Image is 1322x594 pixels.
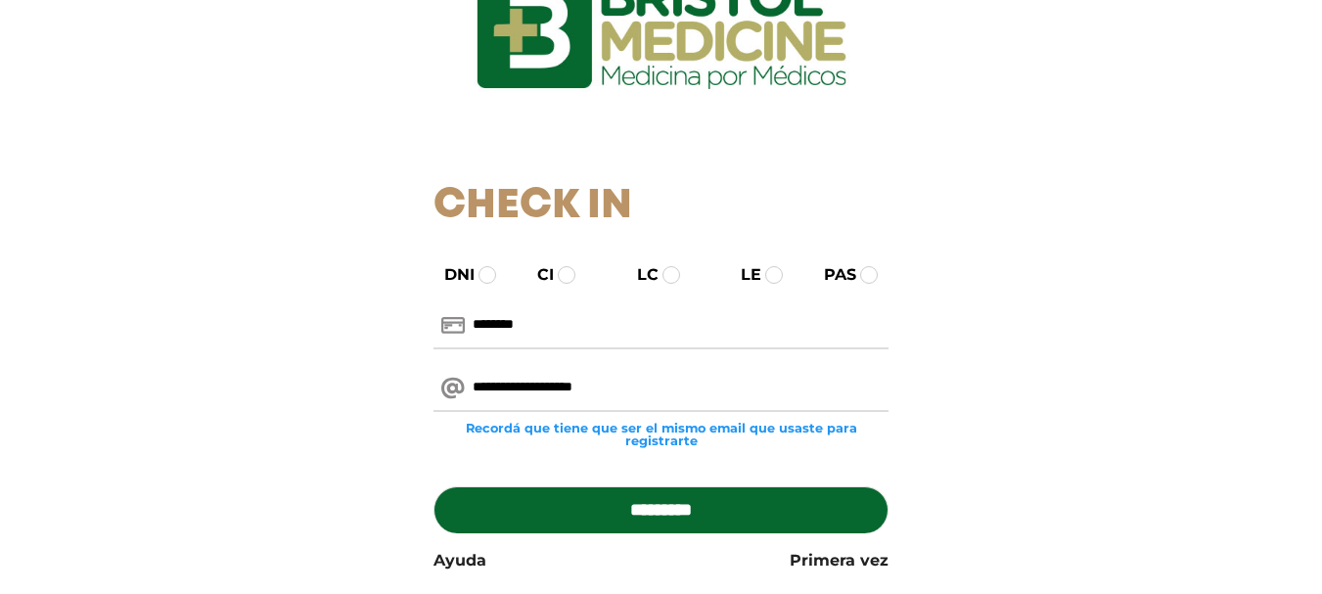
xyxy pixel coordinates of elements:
label: PAS [806,263,856,287]
a: Ayuda [433,549,486,572]
a: Primera vez [790,549,889,572]
label: DNI [427,263,475,287]
h1: Check In [433,182,889,231]
label: LE [723,263,761,287]
small: Recordá que tiene que ser el mismo email que usaste para registrarte [433,422,889,447]
label: LC [619,263,659,287]
label: CI [520,263,554,287]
